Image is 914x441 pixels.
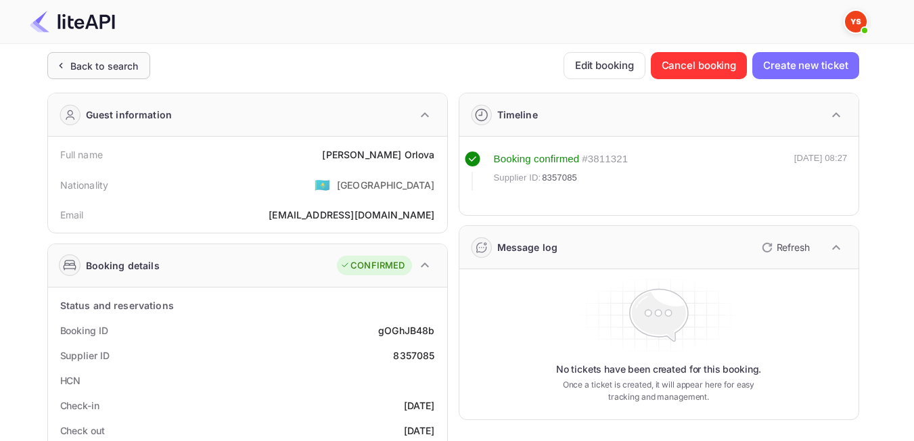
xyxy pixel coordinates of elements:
div: Back to search [70,59,139,73]
p: No tickets have been created for this booking. [556,363,762,376]
div: [DATE] 08:27 [794,152,848,191]
span: United States [315,172,330,197]
div: [EMAIL_ADDRESS][DOMAIN_NAME] [269,208,434,222]
div: Status and reservations [60,298,174,312]
div: Nationality [60,178,109,192]
div: Booking details [86,258,160,273]
div: 8357085 [393,348,434,363]
button: Create new ticket [752,52,859,79]
div: [GEOGRAPHIC_DATA] [337,178,435,192]
img: LiteAPI Logo [30,11,115,32]
p: Once a ticket is created, it will appear here for easy tracking and management. [552,379,766,403]
div: Booking ID [60,323,108,338]
div: [DATE] [404,423,435,438]
button: Cancel booking [651,52,748,79]
div: Check-in [60,398,99,413]
div: Email [60,208,84,222]
div: HCN [60,373,81,388]
div: # 3811321 [582,152,628,167]
span: Supplier ID: [494,171,541,185]
div: Message log [497,240,558,254]
div: Booking confirmed [494,152,580,167]
div: Guest information [86,108,173,122]
div: Check out [60,423,105,438]
div: CONFIRMED [340,259,405,273]
p: Refresh [777,240,810,254]
div: gOGhJB48b [378,323,434,338]
div: [PERSON_NAME] Orlova [322,147,434,162]
div: Supplier ID [60,348,110,363]
button: Edit booking [564,52,645,79]
img: Yandex Support [845,11,867,32]
div: Full name [60,147,103,162]
span: 8357085 [542,171,577,185]
button: Refresh [754,237,815,258]
div: [DATE] [404,398,435,413]
div: Timeline [497,108,538,122]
